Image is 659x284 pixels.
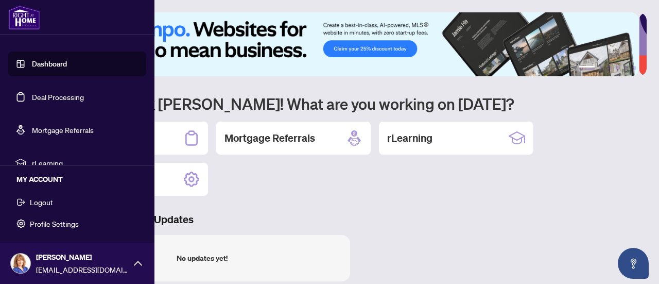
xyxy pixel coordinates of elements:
h2: rLearning [387,131,432,145]
a: Deal Processing [32,92,84,102]
span: Profile Settings [30,215,79,232]
span: rLearning [32,157,139,169]
a: Mortgage Referrals [32,125,94,135]
button: 1 [579,66,595,70]
span: Logout [30,194,53,210]
button: 2 [599,66,603,70]
h1: Welcome back [PERSON_NAME]! What are you working on [DATE]? [54,94,647,113]
span: [PERSON_NAME] [36,252,129,263]
button: 6 [632,66,636,70]
img: logo [8,5,40,30]
span: [EMAIL_ADDRESS][DOMAIN_NAME] [36,264,129,275]
button: 3 [608,66,612,70]
button: Profile Settings [8,215,146,232]
img: Slide 0 [54,12,639,76]
h2: Mortgage Referrals [224,131,315,145]
a: Dashboard [32,59,67,69]
button: Logout [8,193,146,211]
button: 5 [624,66,628,70]
div: No updates yet! [177,253,228,264]
img: Profile Icon [11,254,30,273]
h3: Brokerage & Industry Updates [54,212,647,227]
h5: MY ACCOUNT [16,174,146,185]
button: Open asap [618,248,649,279]
button: 4 [616,66,620,70]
